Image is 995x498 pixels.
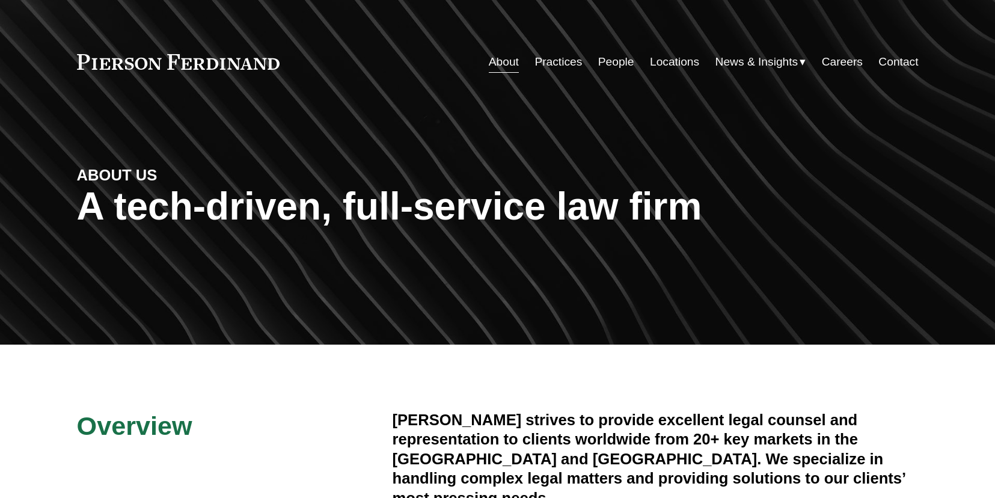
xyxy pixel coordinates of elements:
a: Careers [822,51,863,73]
a: Contact [878,51,918,73]
strong: ABOUT US [77,167,158,183]
a: folder dropdown [715,51,806,73]
a: About [489,51,519,73]
a: Practices [534,51,582,73]
a: People [598,51,634,73]
span: News & Insights [715,52,798,73]
span: Overview [77,411,192,440]
a: Locations [650,51,699,73]
h1: A tech-driven, full-service law firm [77,185,919,229]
